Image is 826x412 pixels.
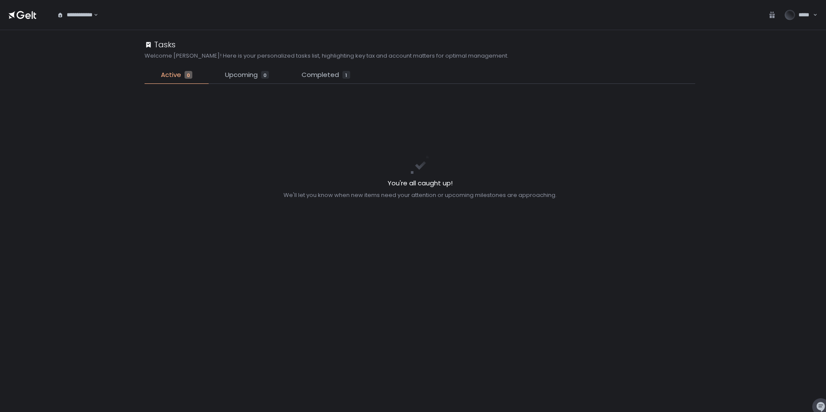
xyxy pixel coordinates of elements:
[52,6,98,24] div: Search for option
[284,178,557,188] h2: You're all caught up!
[225,70,258,80] span: Upcoming
[342,71,350,79] div: 1
[284,191,557,199] div: We'll let you know when new items need your attention or upcoming milestones are approaching.
[145,39,176,50] div: Tasks
[302,70,339,80] span: Completed
[185,71,192,79] div: 0
[261,71,269,79] div: 0
[161,70,181,80] span: Active
[145,52,509,60] h2: Welcome [PERSON_NAME]! Here is your personalized tasks list, highlighting key tax and account mat...
[92,11,93,19] input: Search for option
